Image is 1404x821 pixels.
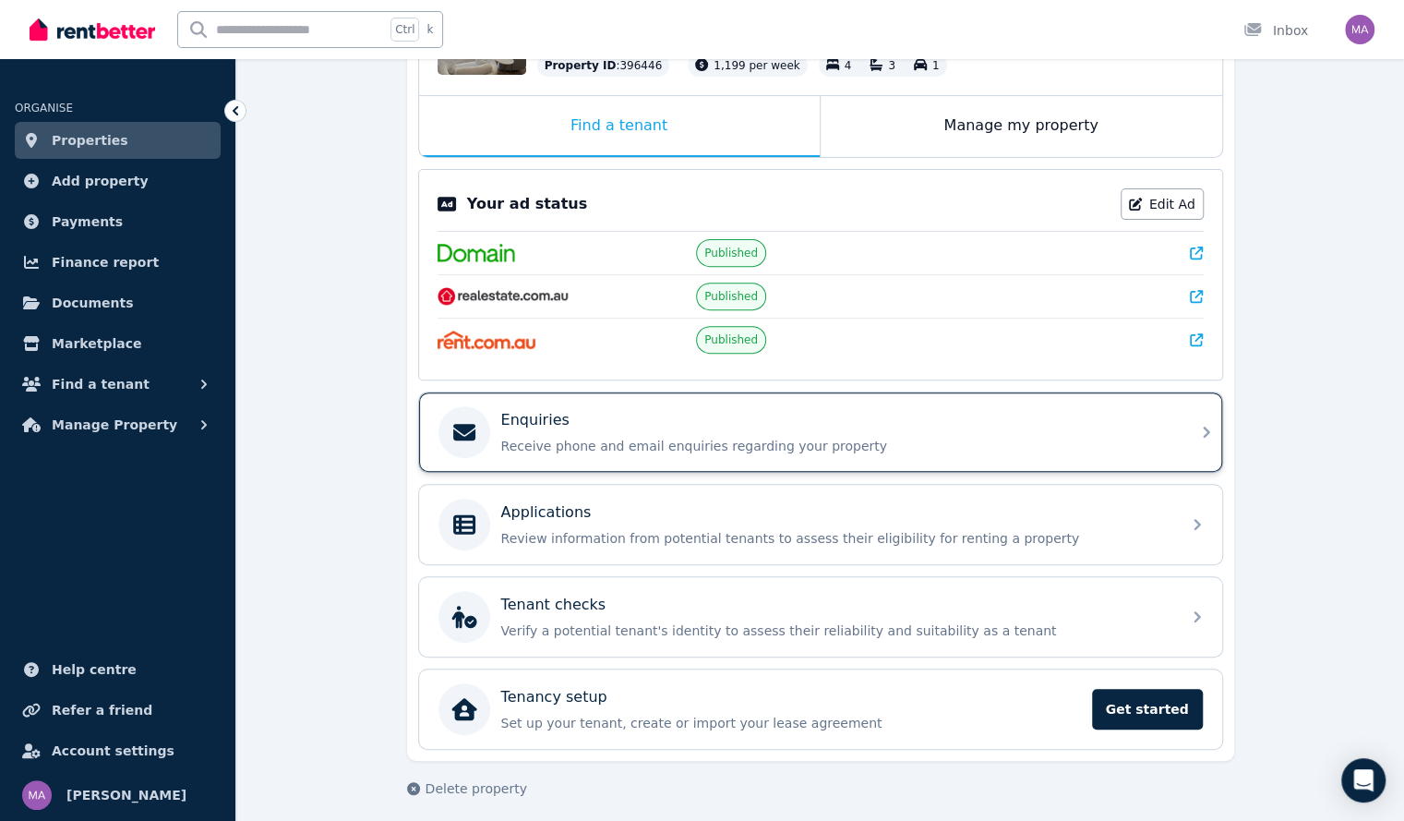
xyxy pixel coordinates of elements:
a: Documents [15,284,221,321]
span: Add property [52,170,149,192]
span: Refer a friend [52,699,152,721]
a: Finance report [15,244,221,281]
button: Manage Property [15,406,221,443]
span: Finance report [52,251,159,273]
span: Find a tenant [52,373,150,395]
a: Help centre [15,651,221,688]
a: ApplicationsReview information from potential tenants to assess their eligibility for renting a p... [419,485,1222,564]
img: RentBetter [30,16,155,43]
p: Verify a potential tenant's identity to assess their reliability and suitability as a tenant [501,622,1170,640]
p: Enquiries [501,409,570,431]
img: Marwa Alsaloom [22,780,52,810]
a: EnquiriesReceive phone and email enquiries regarding your property [419,392,1222,472]
a: Properties [15,122,221,159]
a: Payments [15,203,221,240]
img: Rent.com.au [438,331,536,349]
span: ORGANISE [15,102,73,115]
button: Find a tenant [15,366,221,403]
a: Edit Ad [1121,188,1204,220]
p: Your ad status [467,193,587,215]
span: 1 [932,59,940,72]
span: Delete property [426,779,527,798]
span: Manage Property [52,414,177,436]
a: Add property [15,163,221,199]
img: Domain.com.au [438,244,515,262]
a: Refer a friend [15,692,221,729]
span: 3 [888,59,895,72]
span: Ctrl [390,18,419,42]
span: 1,199 per week [714,59,799,72]
span: Published [704,289,758,304]
p: Applications [501,501,592,524]
span: [PERSON_NAME] [66,784,186,806]
p: Tenant checks [501,594,606,616]
div: Open Intercom Messenger [1341,758,1386,803]
span: Payments [52,211,123,233]
img: RealEstate.com.au [438,287,570,306]
span: Properties [52,129,128,151]
a: Tenancy setupSet up your tenant, create or import your lease agreementGet started [419,670,1222,749]
span: Published [704,246,758,260]
span: Published [704,332,758,347]
a: Tenant checksVerify a potential tenant's identity to assess their reliability and suitability as ... [419,577,1222,657]
p: Set up your tenant, create or import your lease agreement [501,714,1081,732]
span: Help centre [52,658,137,681]
div: Inbox [1243,21,1308,40]
a: Account settings [15,732,221,769]
span: k [426,22,433,37]
p: Review information from potential tenants to assess their eligibility for renting a property [501,529,1170,548]
span: Documents [52,292,134,314]
div: : 396446 [537,54,670,77]
span: 4 [845,59,852,72]
div: Manage my property [821,96,1222,157]
button: Delete property [407,779,527,798]
p: Tenancy setup [501,686,607,708]
span: Property ID [545,58,617,73]
a: Marketplace [15,325,221,362]
img: Marwa Alsaloom [1345,15,1374,44]
p: Receive phone and email enquiries regarding your property [501,437,1170,455]
span: Account settings [52,740,174,762]
div: Find a tenant [419,96,820,157]
span: Get started [1092,689,1203,730]
span: Marketplace [52,332,141,355]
